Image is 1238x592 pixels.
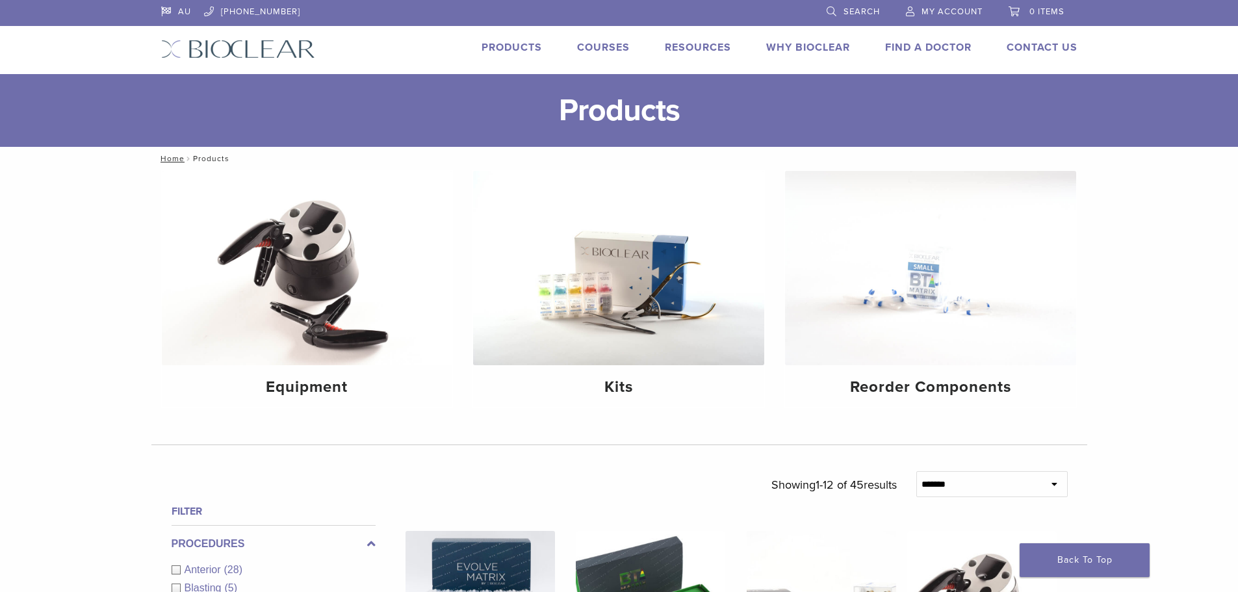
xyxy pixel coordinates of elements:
[473,171,764,365] img: Kits
[473,171,764,407] a: Kits
[162,171,453,365] img: Equipment
[185,564,224,575] span: Anterior
[484,376,754,399] h4: Kits
[771,471,897,498] p: Showing results
[185,155,193,162] span: /
[1020,543,1150,577] a: Back To Top
[172,376,443,399] h4: Equipment
[1029,6,1064,17] span: 0 items
[785,171,1076,407] a: Reorder Components
[162,171,453,407] a: Equipment
[151,147,1087,170] nav: Products
[785,171,1076,365] img: Reorder Components
[922,6,983,17] span: My Account
[224,564,242,575] span: (28)
[172,504,376,519] h4: Filter
[816,478,864,492] span: 1-12 of 45
[1007,41,1077,54] a: Contact Us
[482,41,542,54] a: Products
[844,6,880,17] span: Search
[577,41,630,54] a: Courses
[665,41,731,54] a: Resources
[885,41,972,54] a: Find A Doctor
[157,154,185,163] a: Home
[766,41,850,54] a: Why Bioclear
[161,40,315,58] img: Bioclear
[172,536,376,552] label: Procedures
[795,376,1066,399] h4: Reorder Components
